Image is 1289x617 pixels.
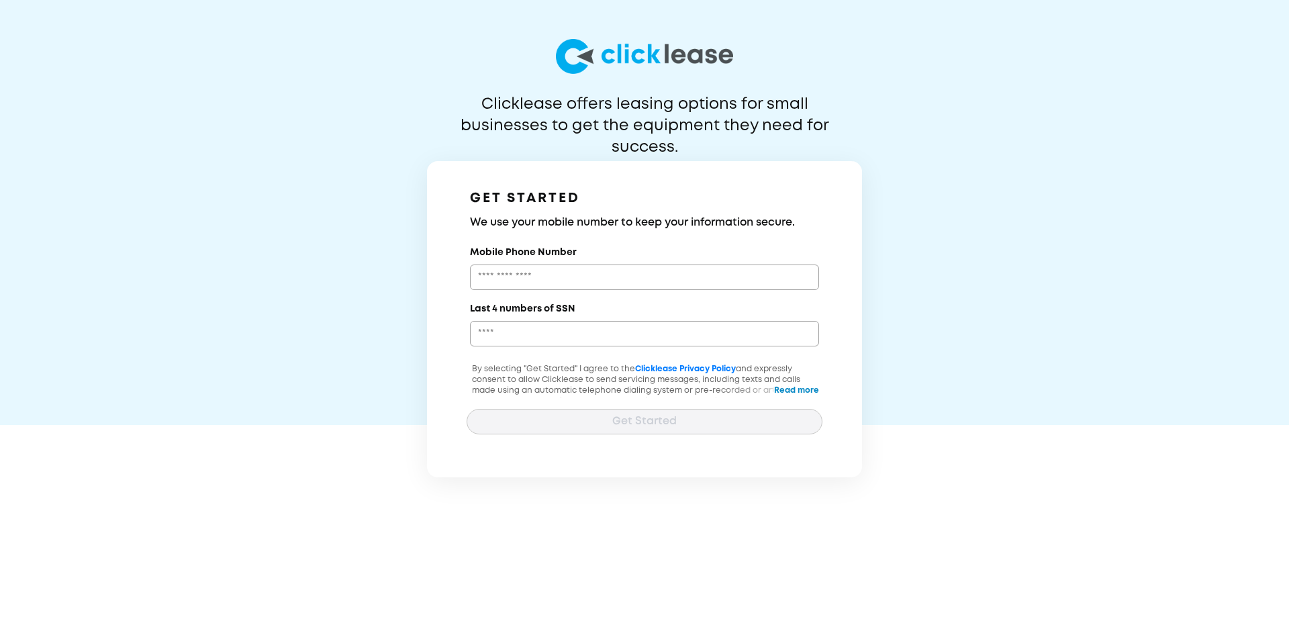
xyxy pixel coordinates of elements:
[428,94,861,137] p: Clicklease offers leasing options for small businesses to get the equipment they need for success.
[635,365,736,373] a: Clicklease Privacy Policy
[467,409,822,434] button: Get Started
[470,302,575,316] label: Last 4 numbers of SSN
[467,364,822,428] p: By selecting "Get Started" I agree to the and expressly consent to allow Clicklease to send servi...
[470,188,819,209] h1: GET STARTED
[470,215,819,231] h3: We use your mobile number to keep your information secure.
[556,39,733,74] img: logo-larg
[470,246,577,259] label: Mobile Phone Number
